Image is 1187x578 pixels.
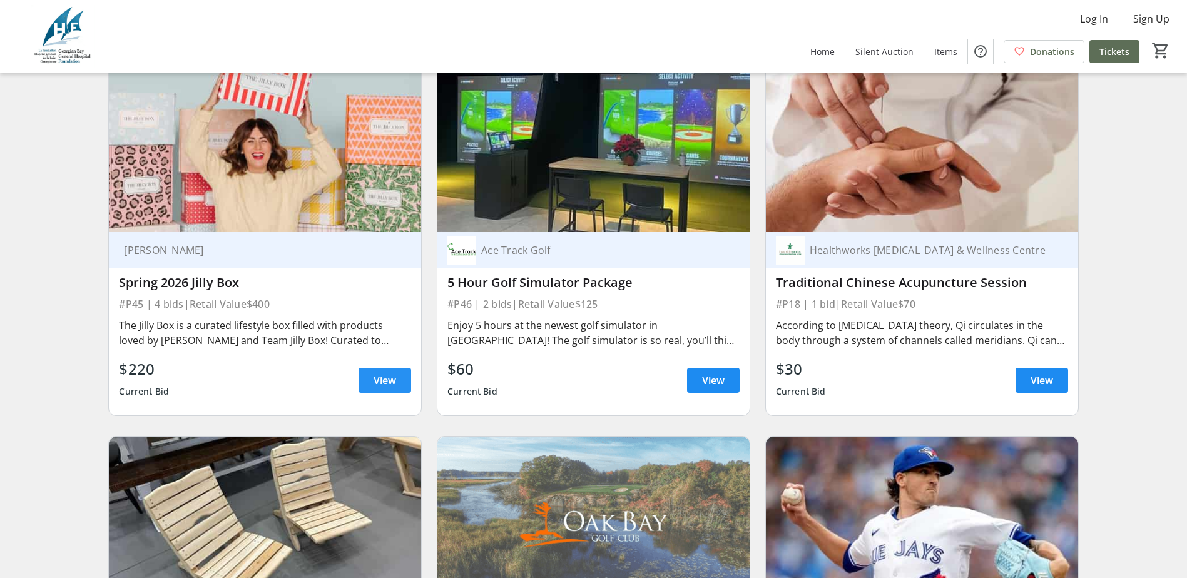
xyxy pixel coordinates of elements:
a: Home [800,40,845,63]
div: Current Bid [776,380,826,403]
img: Healthworks Chiropractic & Wellness Centre [776,236,805,265]
span: Sign Up [1133,11,1169,26]
span: View [702,373,725,388]
div: #P46 | 2 bids | Retail Value $125 [447,295,740,313]
a: View [1016,368,1068,393]
span: View [1031,373,1053,388]
button: Cart [1149,39,1172,62]
span: Tickets [1099,45,1129,58]
span: Home [810,45,835,58]
div: $60 [447,358,497,380]
a: Donations [1004,40,1084,63]
div: Current Bid [119,380,169,403]
div: $220 [119,358,169,380]
button: Help [968,39,993,64]
div: 5 Hour Golf Simulator Package [447,275,740,290]
div: Ace Track Golf [476,244,725,256]
span: Silent Auction [855,45,914,58]
div: Traditional Chinese Acupuncture Session [776,275,1068,290]
div: #P45 | 4 bids | Retail Value $400 [119,295,411,313]
div: According to [MEDICAL_DATA] theory, Qi circulates in the body through a system of channels called... [776,318,1068,348]
a: Items [924,40,967,63]
div: [PERSON_NAME] [119,244,396,256]
div: Spring 2026 Jilly Box [119,275,411,290]
img: 5 Hour Golf Simulator Package [437,57,750,233]
span: Items [934,45,957,58]
div: Enjoy 5 hours at the newest golf simulator in [GEOGRAPHIC_DATA]! The golf simulator is so real, y... [447,318,740,348]
div: #P18 | 1 bid | Retail Value $70 [776,295,1068,313]
a: View [687,368,740,393]
button: Log In [1070,9,1118,29]
button: Sign Up [1123,9,1179,29]
span: Log In [1080,11,1108,26]
span: View [374,373,396,388]
div: Healthworks [MEDICAL_DATA] & Wellness Centre [805,244,1053,256]
span: Donations [1030,45,1074,58]
div: $30 [776,358,826,380]
div: The Jilly Box is a curated lifestyle box filled with products loved by [PERSON_NAME] and Team Jil... [119,318,411,348]
a: Tickets [1089,40,1139,63]
div: Current Bid [447,380,497,403]
a: Silent Auction [845,40,924,63]
a: View [359,368,411,393]
img: Ace Track Golf [447,236,476,265]
img: Spring 2026 Jilly Box [109,57,421,233]
img: Traditional Chinese Acupuncture Session [766,57,1078,233]
img: Georgian Bay General Hospital Foundation's Logo [8,5,119,68]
